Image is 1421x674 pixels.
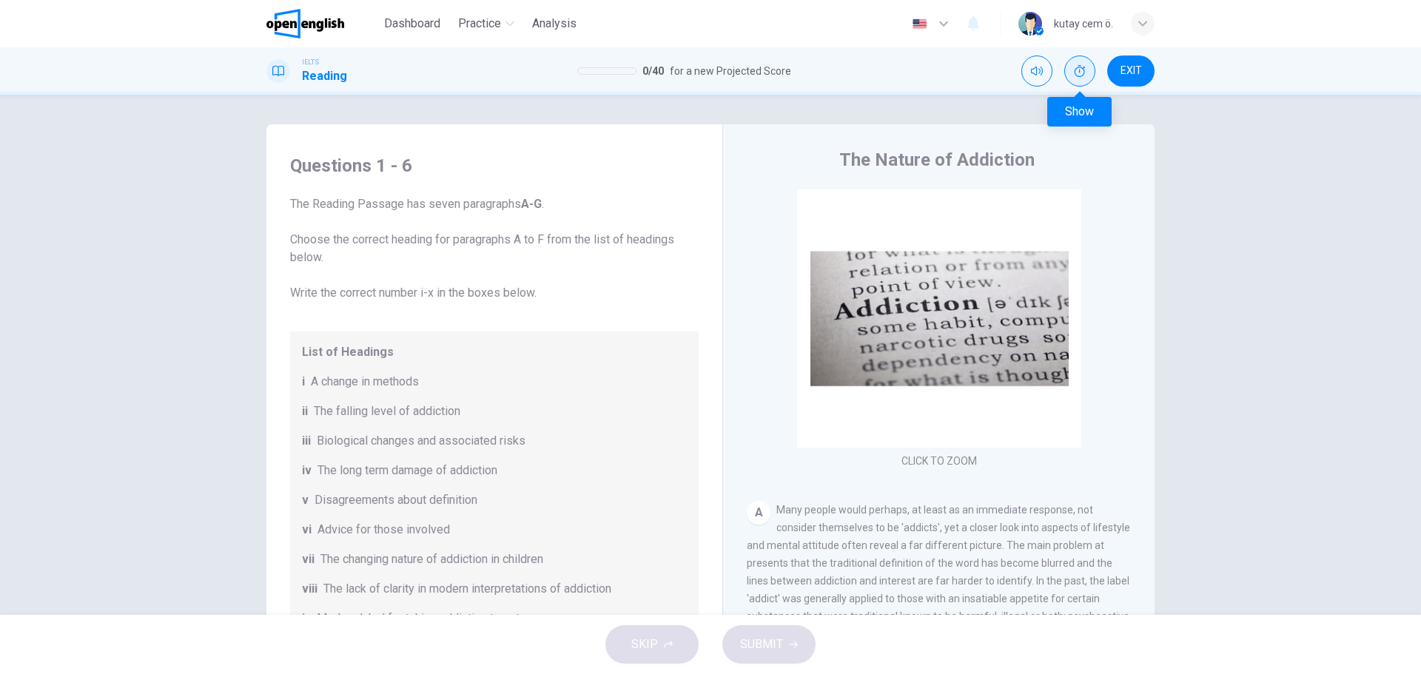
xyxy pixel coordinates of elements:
h4: Questions 1 - 6 [290,154,699,178]
span: Advice for those involved [318,521,450,539]
span: The long term damage of addiction [318,462,497,479]
span: Modern label for taking addiction to extremes [317,610,553,627]
img: en [910,18,929,30]
div: Show [1047,97,1112,127]
span: Biological changes and associated risks [317,432,525,450]
span: iii [302,432,311,450]
button: EXIT [1107,55,1155,87]
h1: Reading [302,67,347,85]
a: OpenEnglish logo [266,9,378,38]
span: ii [302,402,308,420]
button: Analysis [526,10,582,37]
span: viii [302,580,318,598]
span: vii [302,550,315,568]
span: EXIT [1121,65,1142,77]
b: A-G [521,197,542,211]
div: Mute [1021,55,1052,87]
span: 0 / 40 [642,62,664,80]
img: OpenEnglish logo [266,9,344,38]
span: v [302,491,309,509]
button: Practice [452,10,520,37]
span: Practice [458,15,501,33]
span: The lack of clarity in modern interpretations of addiction [323,580,611,598]
span: iv [302,462,312,479]
span: Disagreements about definition [315,491,477,509]
span: List of Headings [302,343,687,361]
span: IELTS [302,57,319,67]
div: Show [1064,55,1095,87]
h4: The Nature of Addiction [839,148,1035,172]
span: The falling level of addiction [314,402,460,420]
span: A change in methods [311,373,419,391]
span: i [302,373,305,391]
span: The changing nature of addiction in children [320,550,543,568]
div: kutay cem ö. [1054,15,1113,33]
span: Analysis [532,15,577,33]
button: Dashboard [378,10,446,37]
img: Profile picture [1018,12,1042,36]
span: The Reading Passage has seven paragraphs . Choose the correct heading for paragraphs A to F from ... [290,195,699,302]
span: vi [302,521,312,539]
span: Dashboard [384,15,440,33]
span: ix [302,610,311,627]
div: A [747,501,770,525]
span: for a new Projected Score [670,62,791,80]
